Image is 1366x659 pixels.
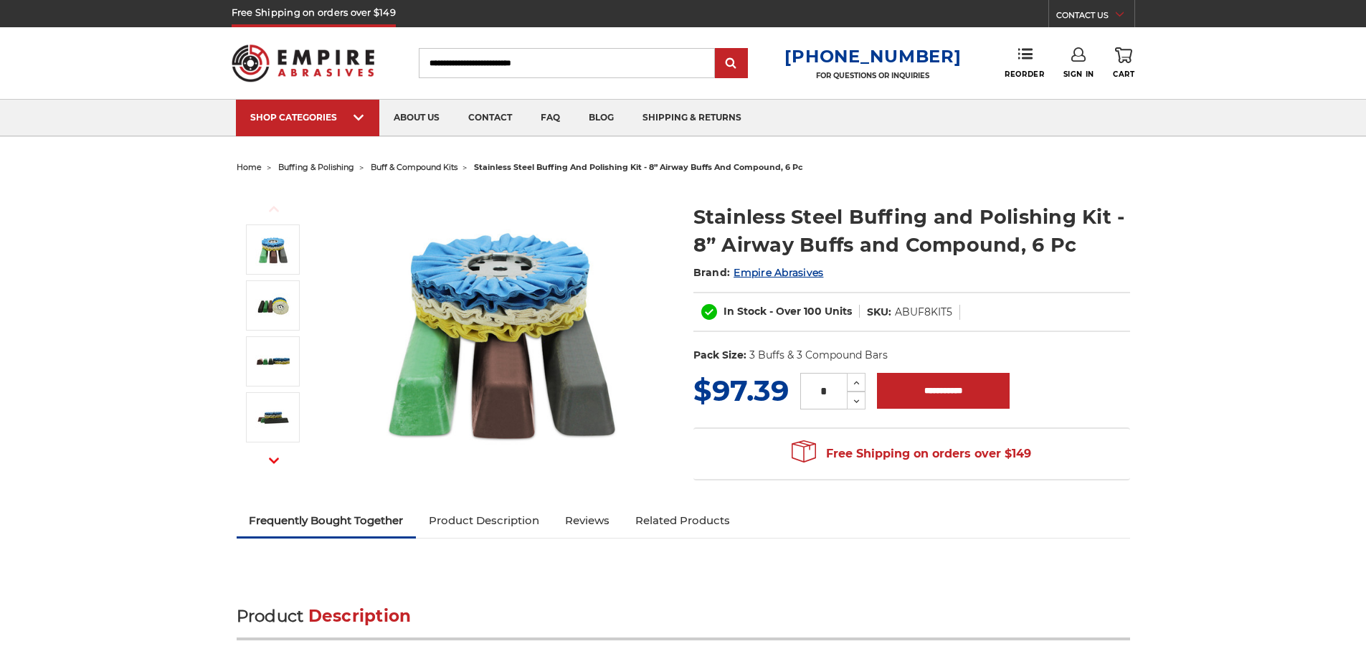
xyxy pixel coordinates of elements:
[257,445,291,476] button: Next
[232,35,375,91] img: Empire Abrasives
[278,162,354,172] a: buffing & polishing
[526,100,574,136] a: faq
[749,348,888,363] dd: 3 Buffs & 3 Compound Bars
[1113,70,1134,79] span: Cart
[1056,7,1134,27] a: CONTACT US
[1063,70,1094,79] span: Sign In
[1113,47,1134,79] a: Cart
[371,162,457,172] a: buff & compound kits
[1005,70,1044,79] span: Reorder
[769,305,801,318] span: - Over
[255,343,291,379] img: Stainless Steel Buffing and Polishing Kit - 8” Airway Buffs and Compound, 6 Pc
[237,505,417,536] a: Frequently Bought Together
[693,203,1130,259] h1: Stainless Steel Buffing and Polishing Kit - 8” Airway Buffs and Compound, 6 Pc
[693,348,746,363] dt: Pack Size:
[308,606,412,626] span: Description
[1005,47,1044,78] a: Reorder
[359,188,646,475] img: 8 inch airway buffing wheel and compound kit for stainless steel
[867,305,891,320] dt: SKU:
[628,100,756,136] a: shipping & returns
[250,112,365,123] div: SHOP CATEGORIES
[717,49,746,78] input: Submit
[255,232,291,267] img: 8 inch airway buffing wheel and compound kit for stainless steel
[574,100,628,136] a: blog
[784,71,961,80] p: FOR QUESTIONS OR INQUIRIES
[825,305,852,318] span: Units
[257,194,291,224] button: Previous
[237,162,262,172] a: home
[379,100,454,136] a: about us
[454,100,526,136] a: contact
[255,399,291,435] img: Stainless Steel Buffing and Polishing Kit - 8” Airway Buffs and Compound, 6 Pc
[784,46,961,67] a: [PHONE_NUMBER]
[416,505,552,536] a: Product Description
[237,606,304,626] span: Product
[693,373,789,408] span: $97.39
[552,505,622,536] a: Reviews
[474,162,803,172] span: stainless steel buffing and polishing kit - 8” airway buffs and compound, 6 pc
[895,305,952,320] dd: ABUF8KIT5
[724,305,767,318] span: In Stock
[804,305,822,318] span: 100
[622,505,743,536] a: Related Products
[734,266,823,279] a: Empire Abrasives
[693,266,731,279] span: Brand:
[792,440,1031,468] span: Free Shipping on orders over $149
[255,288,291,323] img: stainless steel 8 inch airway buffing wheel and compound kit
